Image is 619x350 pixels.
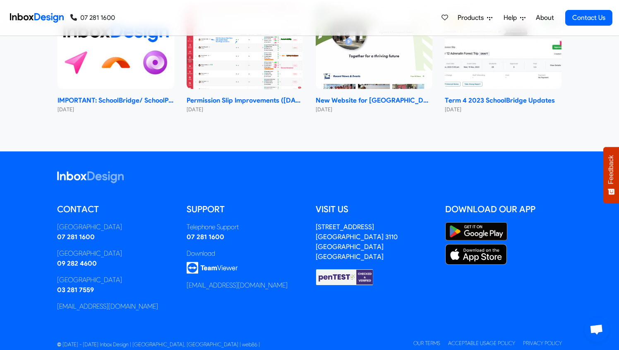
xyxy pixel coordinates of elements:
h5: Contact [57,203,174,216]
div: Download [187,249,304,259]
div: [GEOGRAPHIC_DATA] [57,222,174,232]
a: Acceptable Usage Policy [448,340,515,346]
img: New Website for Whangaparāoa College [316,2,432,89]
a: IMPORTANT: SchoolBridge/ SchoolPoint Data- Sharing Information- NEW 2024 IMPORTANT: SchoolBridge/... [58,2,174,114]
a: 07 281 1600 [70,13,115,23]
a: [EMAIL_ADDRESS][DOMAIN_NAME] [187,281,288,289]
a: Contact Us [565,10,612,26]
img: IMPORTANT: SchoolBridge/ SchoolPoint Data- Sharing Information- NEW 2024 [58,2,174,89]
strong: Permission Slip Improvements ([DATE]) [187,96,303,105]
div: [GEOGRAPHIC_DATA] [57,275,174,285]
small: [DATE] [316,105,432,113]
small: [DATE] [445,105,561,113]
strong: New Website for [GEOGRAPHIC_DATA] [316,96,432,105]
img: Term 4 2023 SchoolBridge Updates [445,2,561,89]
img: Permission Slip Improvements (June 2024) [187,2,303,89]
a: Privacy Policy [523,340,562,346]
strong: Term 4 2023 SchoolBridge Updates [445,96,561,105]
img: Google Play Store [445,222,507,241]
a: Term 4 2023 SchoolBridge Updates Term 4 2023 SchoolBridge Updates [DATE] [445,2,561,114]
img: Apple App Store [445,244,507,265]
div: [GEOGRAPHIC_DATA] [57,249,174,259]
h5: Visit us [316,203,433,216]
a: 03 281 7559 [57,286,94,294]
a: About [533,10,556,26]
div: Telephone Support [187,222,304,232]
a: Permission Slip Improvements (June 2024) Permission Slip Improvements ([DATE]) [DATE] [187,2,303,114]
a: Products [454,10,496,26]
span: Help [504,13,520,23]
h5: Support [187,203,304,216]
h5: Download our App [445,203,562,216]
span: Products [458,13,487,23]
a: Checked & Verified by penTEST [316,273,374,280]
a: New Website for Whangaparāoa College New Website for [GEOGRAPHIC_DATA] [DATE] [316,2,432,114]
a: [EMAIL_ADDRESS][DOMAIN_NAME] [57,302,158,310]
a: Open chat [584,317,609,342]
a: Help [500,10,529,26]
a: 07 281 1600 [187,233,224,241]
img: Checked & Verified by penTEST [316,268,374,286]
img: logo_teamviewer.svg [187,262,238,274]
a: 09 282 4600 [57,259,97,267]
a: 07 281 1600 [57,233,95,241]
small: [DATE] [187,105,303,113]
span: Feedback [607,155,615,184]
address: [STREET_ADDRESS] [GEOGRAPHIC_DATA] 3110 [GEOGRAPHIC_DATA] [GEOGRAPHIC_DATA] [316,223,398,261]
button: Feedback - Show survey [603,147,619,203]
img: logo_inboxdesign_white.svg [57,171,124,183]
a: [STREET_ADDRESS][GEOGRAPHIC_DATA] 3110[GEOGRAPHIC_DATA][GEOGRAPHIC_DATA] [316,223,398,261]
strong: IMPORTANT: SchoolBridge/ SchoolPoint Data- Sharing Information- NEW 2024 [58,96,174,105]
small: [DATE] [58,105,174,113]
a: Our Terms [413,340,440,346]
span: © [DATE] - [DATE] Inbox Design | [GEOGRAPHIC_DATA], [GEOGRAPHIC_DATA] | web86 | [57,341,260,348]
